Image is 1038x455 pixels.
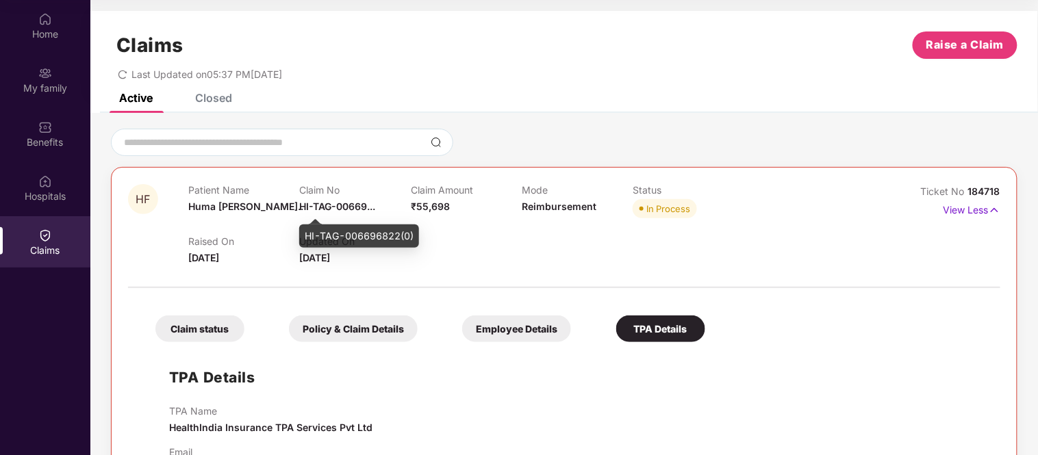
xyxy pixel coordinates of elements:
span: 184718 [968,185,1000,197]
h1: Claims [116,34,183,57]
p: TPA Name [169,405,372,417]
p: Raised On [188,235,299,247]
div: TPA Details [616,315,705,342]
img: svg+xml;base64,PHN2ZyB4bWxucz0iaHR0cDovL3d3dy53My5vcmcvMjAwMC9zdmciIHdpZHRoPSIxNyIgaGVpZ2h0PSIxNy... [989,203,1000,218]
span: Huma [PERSON_NAME].. [188,200,303,212]
img: svg+xml;base64,PHN2ZyBpZD0iSG9tZSIgeG1sbnM9Imh0dHA6Ly93d3cudzMub3JnLzIwMDAvc3ZnIiB3aWR0aD0iMjAiIG... [38,12,52,26]
span: Ticket No [921,185,968,197]
p: Mode [522,184,633,196]
button: Raise a Claim [913,31,1017,59]
img: svg+xml;base64,PHN2ZyBpZD0iU2VhcmNoLTMyeDMyIiB4bWxucz0iaHR0cDovL3d3dy53My5vcmcvMjAwMC9zdmciIHdpZH... [431,137,442,148]
span: Reimbursement [522,200,596,212]
span: HF [136,194,151,205]
p: Status [633,184,744,196]
img: svg+xml;base64,PHN2ZyBpZD0iSG9zcGl0YWxzIiB4bWxucz0iaHR0cDovL3d3dy53My5vcmcvMjAwMC9zdmciIHdpZHRoPS... [38,174,52,188]
span: [DATE] [300,252,331,263]
p: Claim Amount [411,184,522,196]
span: [DATE] [188,252,219,263]
div: HI-TAG-006696822(0) [299,224,419,248]
img: svg+xml;base64,PHN2ZyBpZD0iQ2xhaW0iIHhtbG5zPSJodHRwOi8vd3d3LnczLm9yZy8yMDAwL3N2ZyIgd2lkdGg9IjIwIi... [38,229,52,242]
div: Closed [195,91,232,105]
span: redo [118,68,127,80]
div: Active [119,91,153,105]
span: Raise a Claim [926,36,1004,53]
p: Patient Name [188,184,299,196]
p: Claim No [300,184,411,196]
span: HI-TAG-00669... [300,200,376,212]
h1: TPA Details [169,366,255,389]
span: HealthIndia Insurance TPA Services Pvt Ltd [169,421,372,433]
img: svg+xml;base64,PHN2ZyB3aWR0aD0iMjAiIGhlaWdodD0iMjAiIHZpZXdCb3g9IjAgMCAyMCAyMCIgZmlsbD0ibm9uZSIgeG... [38,66,52,80]
div: Policy & Claim Details [289,315,418,342]
span: Last Updated on 05:37 PM[DATE] [131,68,282,80]
div: Claim status [155,315,244,342]
div: In Process [646,202,690,216]
img: svg+xml;base64,PHN2ZyBpZD0iQmVuZWZpdHMiIHhtbG5zPSJodHRwOi8vd3d3LnczLm9yZy8yMDAwL3N2ZyIgd2lkdGg9Ij... [38,120,52,134]
span: ₹55,698 [411,200,450,212]
div: Employee Details [462,315,571,342]
p: View Less [944,199,1000,218]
